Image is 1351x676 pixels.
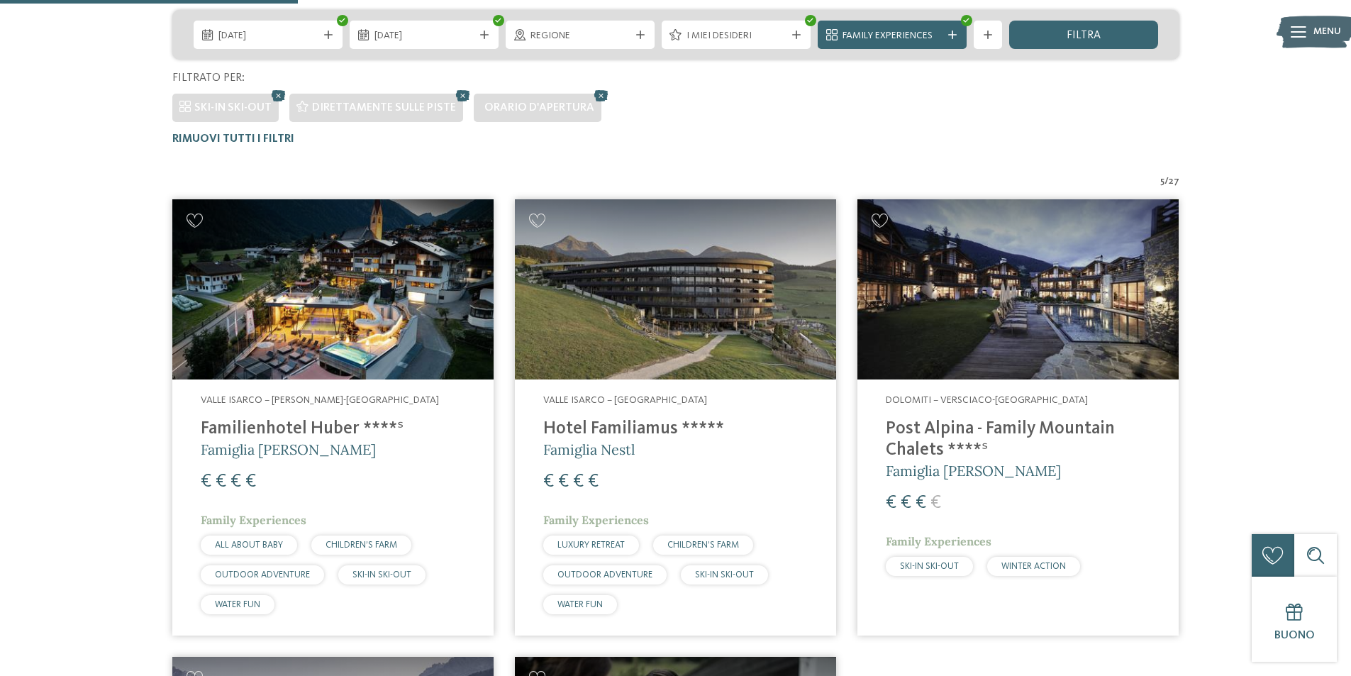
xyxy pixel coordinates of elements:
span: [DATE] [218,29,318,43]
span: € [930,494,941,512]
span: € [558,472,569,491]
span: € [588,472,599,491]
span: Valle Isarco – [GEOGRAPHIC_DATA] [543,395,707,405]
span: 27 [1169,174,1179,189]
span: SKI-IN SKI-OUT [900,562,959,571]
span: Filtrato per: [172,72,245,84]
span: [DATE] [374,29,474,43]
img: Cercate un hotel per famiglie? Qui troverete solo i migliori! [515,199,836,380]
span: 5 [1160,174,1164,189]
a: Cercate un hotel per famiglie? Qui troverete solo i migliori! Dolomiti – Versciaco-[GEOGRAPHIC_DA... [857,199,1179,636]
span: Famiglia [PERSON_NAME] [886,462,1061,480]
span: Regione [530,29,630,43]
span: € [573,472,584,491]
span: Rimuovi tutti i filtri [172,133,294,145]
span: LUXURY RETREAT [557,541,625,550]
span: OUTDOOR ADVENTURE [215,570,310,580]
span: SKI-IN SKI-OUT [695,570,754,580]
span: € [201,472,211,491]
a: Cercate un hotel per famiglie? Qui troverete solo i migliori! Valle Isarco – [GEOGRAPHIC_DATA] Ho... [515,199,836,636]
span: € [886,494,896,512]
span: € [230,472,241,491]
span: filtra [1067,30,1101,41]
a: Cercate un hotel per famiglie? Qui troverete solo i migliori! Valle Isarco – [PERSON_NAME]-[GEOGR... [172,199,494,636]
span: € [543,472,554,491]
span: Direttamente sulle piste [312,102,456,113]
span: CHILDREN’S FARM [326,541,397,550]
span: Famiglia Nestl [543,440,635,458]
span: Family Experiences [843,29,942,43]
span: Family Experiences [201,513,306,527]
span: € [901,494,911,512]
span: Buono [1274,630,1315,641]
span: SKI-IN SKI-OUT [194,102,272,113]
a: Buono [1252,577,1337,662]
span: Famiglia [PERSON_NAME] [201,440,376,458]
span: Family Experiences [543,513,649,527]
img: Cercate un hotel per famiglie? Qui troverete solo i migliori! [172,199,494,380]
span: WATER FUN [557,600,603,609]
h4: Familienhotel Huber ****ˢ [201,419,465,440]
span: I miei desideri [686,29,786,43]
span: CHILDREN’S FARM [667,541,739,550]
span: € [916,494,926,512]
span: OUTDOOR ADVENTURE [557,570,652,580]
span: WINTER ACTION [1001,562,1066,571]
span: € [216,472,226,491]
span: Dolomiti – Versciaco-[GEOGRAPHIC_DATA] [886,395,1088,405]
span: / [1164,174,1169,189]
span: ALL ABOUT BABY [215,541,283,550]
span: SKI-IN SKI-OUT [352,570,411,580]
span: Valle Isarco – [PERSON_NAME]-[GEOGRAPHIC_DATA] [201,395,439,405]
span: Orario d'apertura [484,102,594,113]
span: € [245,472,256,491]
span: WATER FUN [215,600,260,609]
span: Family Experiences [886,534,991,548]
h4: Post Alpina - Family Mountain Chalets ****ˢ [886,419,1150,461]
img: Post Alpina - Family Mountain Chalets ****ˢ [857,199,1179,380]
